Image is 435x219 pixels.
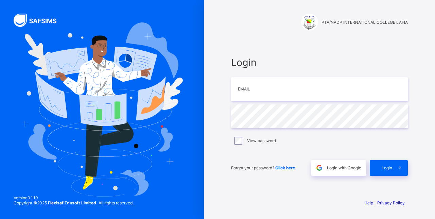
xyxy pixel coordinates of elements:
a: Privacy Policy [377,200,405,205]
img: google.396cfc9801f0270233282035f929180a.svg [315,164,323,172]
label: View password [247,138,276,143]
span: Forgot your password? [231,165,295,170]
span: Version 0.1.19 [14,195,134,200]
span: Login [382,165,392,170]
span: PTA/NADP INTERNATIONAL COLLEGE LAFIA [321,20,408,25]
a: Help [364,200,373,205]
img: Hero Image [21,22,183,197]
span: Copyright © 2025 All rights reserved. [14,200,134,205]
img: SAFSIMS Logo [14,14,65,27]
strong: Flexisaf Edusoft Limited. [48,200,98,205]
a: Click here [275,165,295,170]
span: Login with Google [327,165,361,170]
span: Login [231,56,408,68]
